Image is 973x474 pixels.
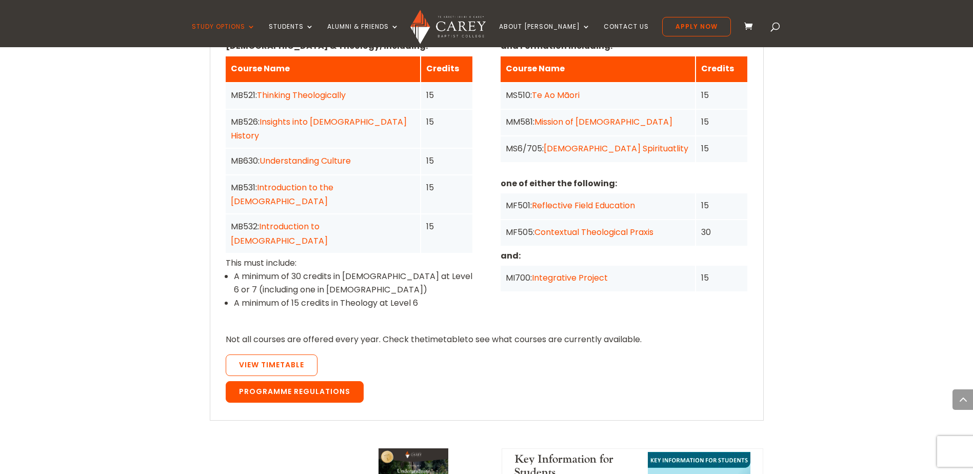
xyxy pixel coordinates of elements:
[231,62,415,75] div: Course Name
[701,271,742,285] div: 15
[604,23,649,47] a: Contact Us
[410,10,486,44] img: Carey Baptist College
[426,220,467,233] div: 15
[701,62,742,75] div: Credits
[231,88,415,102] div: MB521:
[532,272,608,284] a: Integrative Project
[506,88,690,102] div: MS510:
[426,88,467,102] div: 15
[506,199,690,212] div: MF501:
[239,360,304,370] span: View Timetable
[226,381,364,403] a: Programme Regulations
[701,88,742,102] div: 15
[534,226,653,238] a: Contextual Theological Praxis
[231,182,333,207] a: Introduction to the [DEMOGRAPHIC_DATA]
[226,257,296,269] span: This must include:
[506,115,690,129] div: MM581:
[192,23,255,47] a: Study Options
[426,154,467,168] div: 15
[701,225,742,239] div: 30
[701,199,742,212] div: 15
[426,62,467,75] div: Credits
[426,115,467,129] div: 15
[231,115,415,143] div: MB526:
[506,62,690,75] div: Course Name
[544,143,688,154] a: [DEMOGRAPHIC_DATA] Spirituatlity
[231,220,415,247] div: MB532:
[506,225,690,239] div: MF505:
[327,23,399,47] a: Alumni & Friends
[701,115,742,129] div: 15
[260,155,351,167] a: Understanding Culture
[231,181,415,208] div: MB531:
[426,181,467,194] div: 15
[234,297,472,310] li: A minimum of 15 credits in Theology at Level 6
[226,333,425,345] span: Not all courses are offered every year. Check the
[501,176,747,190] p: one of either the following:
[231,221,328,246] a: Introduction to [DEMOGRAPHIC_DATA]
[701,142,742,155] div: 15
[499,23,590,47] a: About [PERSON_NAME]
[231,116,407,142] a: Insights into [DEMOGRAPHIC_DATA] History
[465,333,642,345] span: to see what courses are currently available.
[257,89,346,101] a: Thinking Theologically
[532,89,580,101] a: Te Ao Māori
[506,142,690,155] div: MS6/705:
[269,23,314,47] a: Students
[501,249,747,263] p: and:
[534,116,672,128] a: Mission of [DEMOGRAPHIC_DATA]
[506,271,690,285] div: MI700:
[231,154,415,168] div: MB630:
[234,270,472,297] li: A minimum of 30 credits in [DEMOGRAPHIC_DATA] at Level 6 or 7 (including one in [DEMOGRAPHIC_DATA])
[532,200,635,211] a: Reflective Field Education
[662,17,731,36] a: Apply Now
[226,354,317,376] a: View Timetable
